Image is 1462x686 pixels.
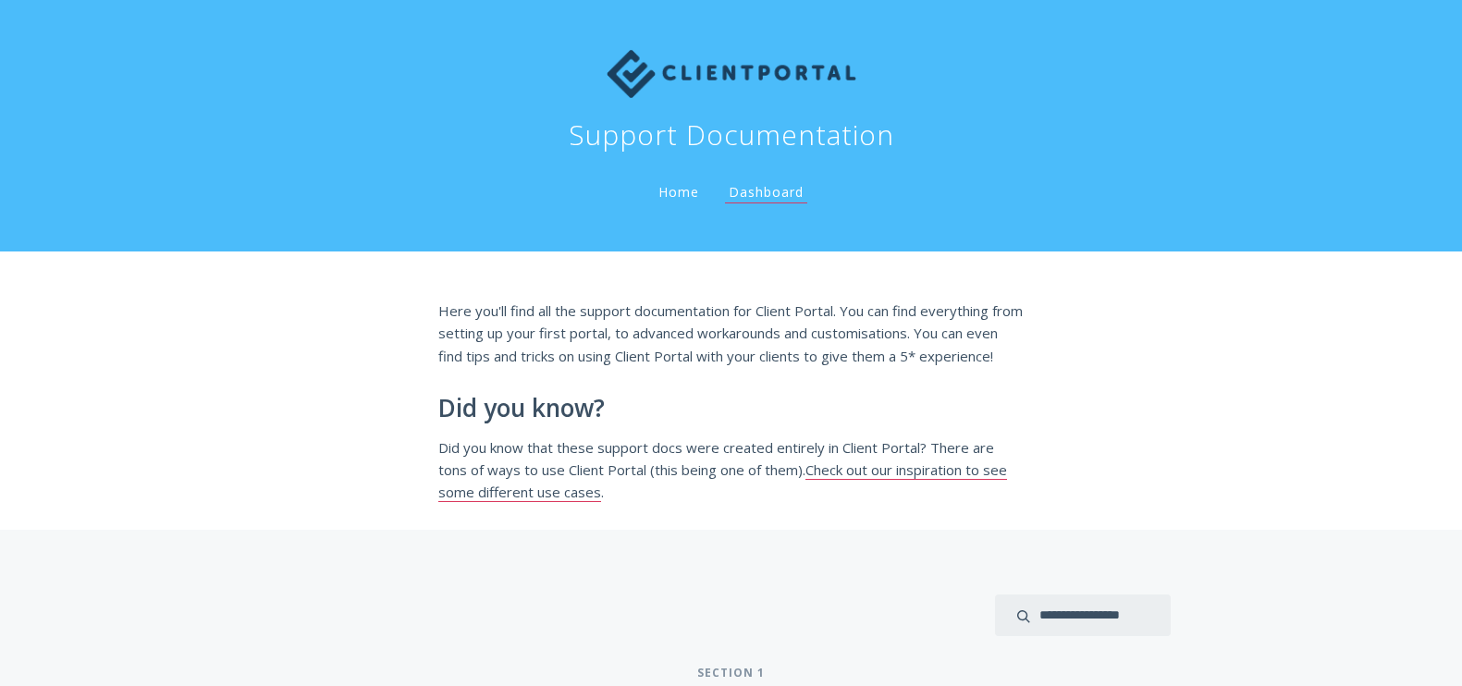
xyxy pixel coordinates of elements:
[438,436,1025,504] p: Did you know that these support docs were created entirely in Client Portal? There are tons of wa...
[569,116,894,153] h1: Support Documentation
[995,594,1171,636] input: search input
[438,395,1025,423] h2: Did you know?
[725,183,807,203] a: Dashboard
[655,183,703,201] a: Home
[438,300,1025,367] p: Here you'll find all the support documentation for Client Portal. You can find everything from se...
